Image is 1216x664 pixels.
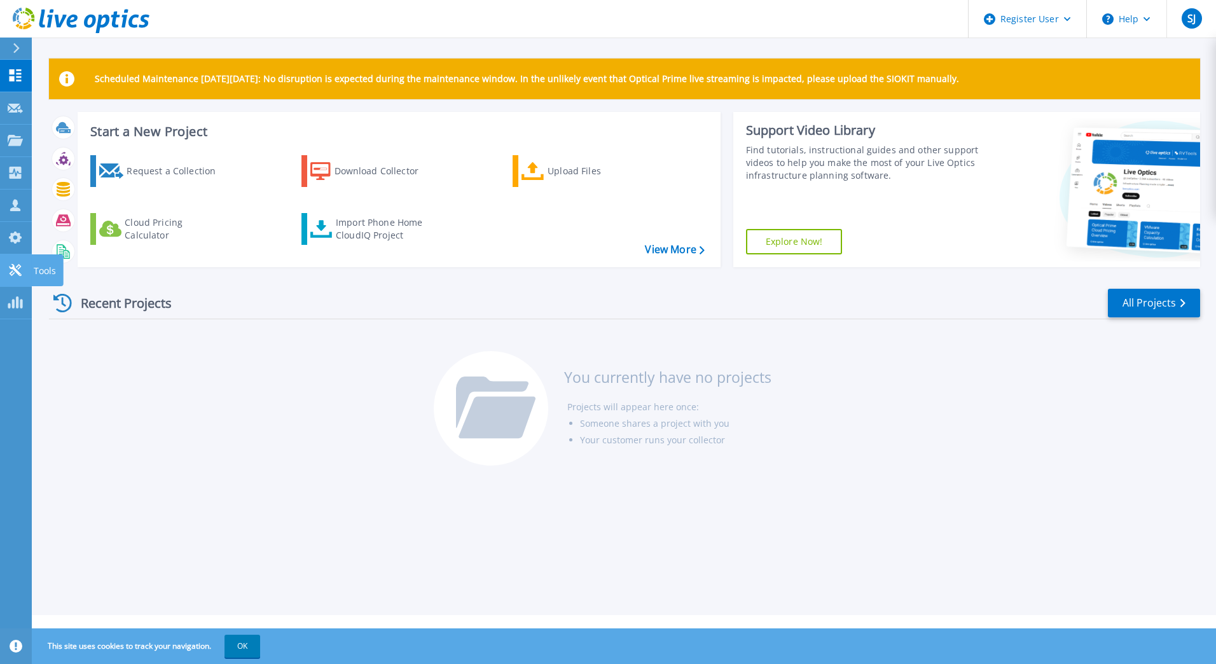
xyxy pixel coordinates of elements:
[645,244,704,256] a: View More
[580,415,771,432] li: Someone shares a project with you
[125,216,226,242] div: Cloud Pricing Calculator
[548,158,649,184] div: Upload Files
[49,287,189,319] div: Recent Projects
[335,158,436,184] div: Download Collector
[513,155,654,187] a: Upload Files
[35,635,260,658] span: This site uses cookies to track your navigation.
[564,370,771,384] h3: You currently have no projects
[336,216,435,242] div: Import Phone Home CloudIQ Project
[1108,289,1200,317] a: All Projects
[95,74,959,84] p: Scheduled Maintenance [DATE][DATE]: No disruption is expected during the maintenance window. In t...
[567,399,771,415] li: Projects will appear here once:
[746,122,984,139] div: Support Video Library
[127,158,228,184] div: Request a Collection
[301,155,443,187] a: Download Collector
[746,144,984,182] div: Find tutorials, instructional guides and other support videos to help you make the most of your L...
[90,213,232,245] a: Cloud Pricing Calculator
[1187,13,1196,24] span: SJ
[34,254,56,287] p: Tools
[746,229,843,254] a: Explore Now!
[90,125,704,139] h3: Start a New Project
[90,155,232,187] a: Request a Collection
[225,635,260,658] button: OK
[580,432,771,448] li: Your customer runs your collector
